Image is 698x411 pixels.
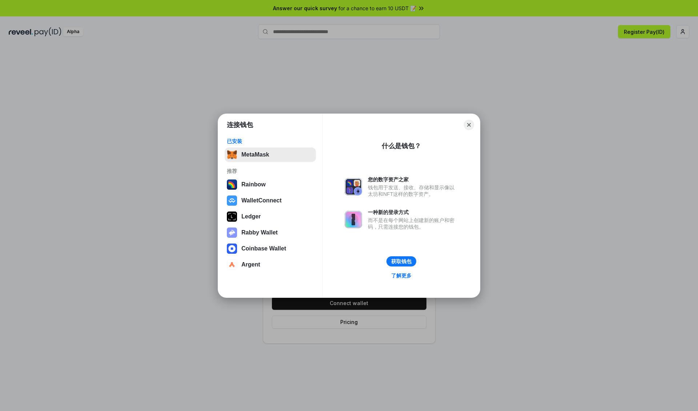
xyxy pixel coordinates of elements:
[227,195,237,206] img: svg+xml,%3Csvg%20width%3D%2228%22%20height%3D%2228%22%20viewBox%3D%220%200%2028%2028%22%20fill%3D...
[227,244,237,254] img: svg+xml,%3Csvg%20width%3D%2228%22%20height%3D%2228%22%20viewBox%3D%220%200%2028%2028%22%20fill%3D...
[368,209,458,216] div: 一种新的登录方式
[391,258,412,265] div: 获取钱包
[241,151,269,158] div: MetaMask
[225,177,316,192] button: Rainbow
[386,256,416,266] button: 获取钱包
[391,272,412,279] div: 了解更多
[241,245,286,252] div: Coinbase Wallet
[225,209,316,224] button: Ledger
[227,150,237,160] img: svg+xml,%3Csvg%20fill%3D%22none%22%20height%3D%2233%22%20viewBox%3D%220%200%2035%2033%22%20width%...
[227,179,237,190] img: svg+xml,%3Csvg%20width%3D%22120%22%20height%3D%22120%22%20viewBox%3D%220%200%20120%20120%22%20fil...
[227,168,314,174] div: 推荐
[227,138,314,145] div: 已安装
[241,181,266,188] div: Rainbow
[345,211,362,228] img: svg+xml,%3Csvg%20xmlns%3D%22http%3A%2F%2Fwww.w3.org%2F2000%2Fsvg%22%20fill%3D%22none%22%20viewBox...
[225,147,316,162] button: MetaMask
[227,260,237,270] img: svg+xml,%3Csvg%20width%3D%2228%22%20height%3D%2228%22%20viewBox%3D%220%200%2028%2028%22%20fill%3D...
[241,213,261,220] div: Ledger
[368,184,458,197] div: 钱包用于发送、接收、存储和显示像以太坊和NFT这样的数字资产。
[227,228,237,238] img: svg+xml,%3Csvg%20xmlns%3D%22http%3A%2F%2Fwww.w3.org%2F2000%2Fsvg%22%20fill%3D%22none%22%20viewBox...
[241,229,278,236] div: Rabby Wallet
[225,257,316,272] button: Argent
[225,225,316,240] button: Rabby Wallet
[227,212,237,222] img: svg+xml,%3Csvg%20xmlns%3D%22http%3A%2F%2Fwww.w3.org%2F2000%2Fsvg%22%20width%3D%2228%22%20height%3...
[225,193,316,208] button: WalletConnect
[368,217,458,230] div: 而不是在每个网站上创建新的账户和密码，只需连接您的钱包。
[225,241,316,256] button: Coinbase Wallet
[345,178,362,195] img: svg+xml,%3Csvg%20xmlns%3D%22http%3A%2F%2Fwww.w3.org%2F2000%2Fsvg%22%20fill%3D%22none%22%20viewBox...
[464,120,474,130] button: Close
[387,271,416,280] a: 了解更多
[241,197,282,204] div: WalletConnect
[368,176,458,183] div: 您的数字资产之家
[241,261,260,268] div: Argent
[382,142,421,150] div: 什么是钱包？
[227,120,253,129] h1: 连接钱包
